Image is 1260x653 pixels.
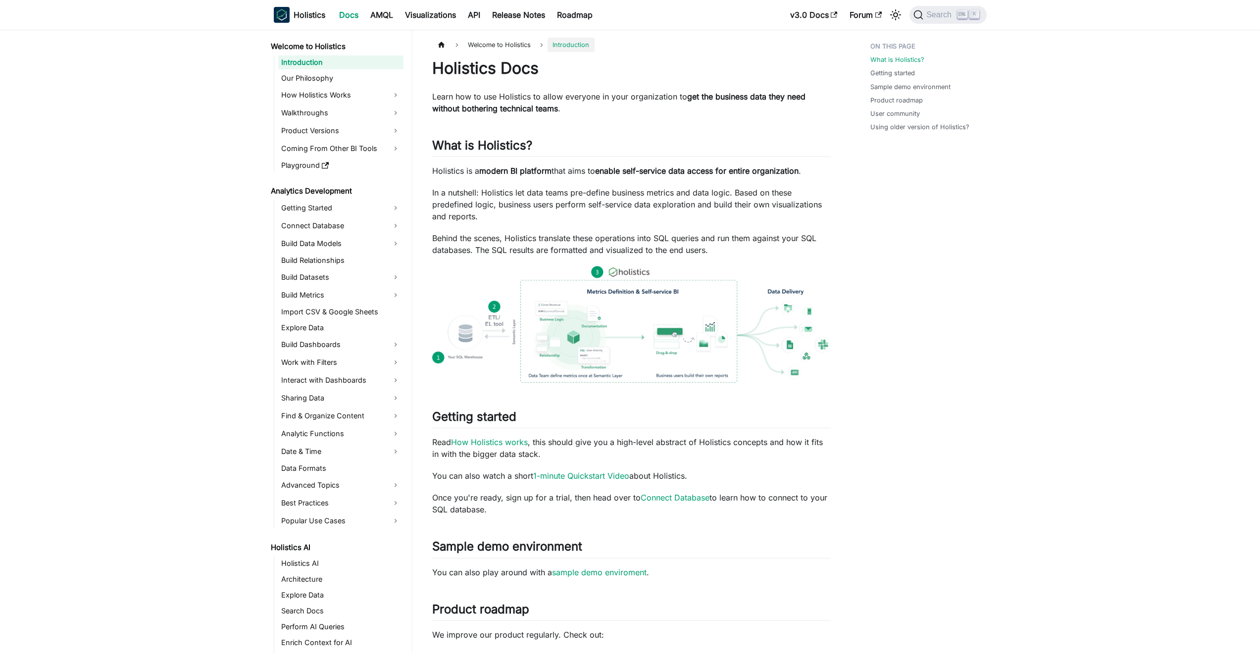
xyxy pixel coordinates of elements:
[278,426,403,442] a: Analytic Functions
[278,636,403,650] a: Enrich Context for AI
[278,105,403,121] a: Walkthroughs
[641,493,709,502] a: Connect Database
[278,372,403,388] a: Interact with Dashboards
[278,141,403,156] a: Coming From Other BI Tools
[274,7,290,23] img: Holistics
[399,7,462,23] a: Visualizations
[432,492,831,515] p: Once you're ready, sign up for a trial, then head over to to learn how to connect to your SQL dat...
[844,7,888,23] a: Forum
[278,269,403,285] a: Build Datasets
[278,71,403,85] a: Our Philosophy
[278,236,403,251] a: Build Data Models
[870,68,915,78] a: Getting started
[278,604,403,618] a: Search Docs
[909,6,986,24] button: Search (Ctrl+K)
[278,305,403,319] a: Import CSV & Google Sheets
[278,287,403,303] a: Build Metrics
[432,470,831,482] p: You can also watch a short about Holistics.
[278,588,403,602] a: Explore Data
[278,408,403,424] a: Find & Organize Content
[278,158,403,172] a: Playground
[432,232,831,256] p: Behind the scenes, Holistics translate these operations into SQL queries and run them against you...
[432,38,831,52] nav: Breadcrumbs
[364,7,399,23] a: AMQL
[278,390,403,406] a: Sharing Data
[533,471,629,481] a: 1-minute Quickstart Video
[486,7,551,23] a: Release Notes
[432,436,831,460] p: Read , this should give you a high-level abstract of Holistics concepts and how it fits in with t...
[432,58,831,78] h1: Holistics Docs
[969,10,979,19] kbd: K
[278,123,403,139] a: Product Versions
[479,166,552,176] strong: modern BI platform
[432,602,831,621] h2: Product roadmap
[278,55,403,69] a: Introduction
[278,620,403,634] a: Perform AI Queries
[462,7,486,23] a: API
[784,7,844,23] a: v3.0 Docs
[870,122,969,132] a: Using older version of Holistics?
[278,253,403,267] a: Build Relationships
[432,91,831,114] p: Learn how to use Holistics to allow everyone in your organization to .
[552,567,647,577] a: sample demo enviroment
[278,444,403,459] a: Date & Time
[548,38,594,52] span: Introduction
[432,38,451,52] a: Home page
[278,218,403,234] a: Connect Database
[923,10,958,19] span: Search
[888,7,904,23] button: Switch between dark and light mode (currently light mode)
[870,109,920,118] a: User community
[278,495,403,511] a: Best Practices
[278,461,403,475] a: Data Formats
[268,184,403,198] a: Analytics Development
[278,321,403,335] a: Explore Data
[870,96,923,105] a: Product roadmap
[268,541,403,554] a: Holistics AI
[432,566,831,578] p: You can also play around with a .
[333,7,364,23] a: Docs
[451,437,528,447] a: How Holistics works
[595,166,799,176] strong: enable self-service data access for entire organization
[264,30,412,653] nav: Docs sidebar
[278,572,403,586] a: Architecture
[278,513,403,529] a: Popular Use Cases
[432,165,831,177] p: Holistics is a that aims to .
[268,40,403,53] a: Welcome to Holistics
[278,87,403,103] a: How Holistics Works
[432,539,831,558] h2: Sample demo environment
[278,337,403,352] a: Build Dashboards
[551,7,599,23] a: Roadmap
[432,409,831,428] h2: Getting started
[432,266,831,383] img: How Holistics fits in your Data Stack
[278,354,403,370] a: Work with Filters
[432,629,831,641] p: We improve our product regularly. Check out:
[278,477,403,493] a: Advanced Topics
[870,55,924,64] a: What is Holistics?
[432,187,831,222] p: In a nutshell: Holistics let data teams pre-define business metrics and data logic. Based on thes...
[870,82,951,92] a: Sample demo environment
[294,9,325,21] b: Holistics
[432,138,831,157] h2: What is Holistics?
[278,556,403,570] a: Holistics AI
[274,7,325,23] a: HolisticsHolistics
[278,200,403,216] a: Getting Started
[463,38,536,52] span: Welcome to Holistics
